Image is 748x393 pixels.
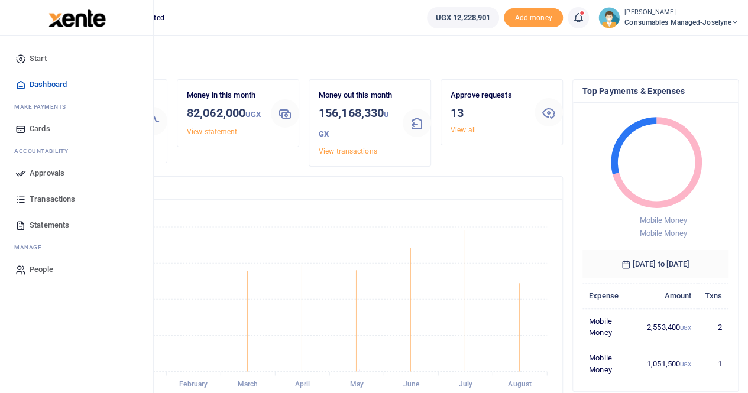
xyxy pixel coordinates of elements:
[9,142,144,160] li: Ac
[680,324,691,331] small: UGX
[23,147,68,155] span: countability
[680,361,691,368] small: UGX
[582,308,640,345] td: Mobile Money
[9,72,144,98] a: Dashboard
[30,123,50,135] span: Cards
[30,167,64,179] span: Approvals
[582,250,728,278] h6: [DATE] to [DATE]
[639,229,687,238] span: Mobile Money
[451,89,525,102] p: Approve requests
[582,85,728,98] h4: Top Payments & Expenses
[427,7,499,28] a: UGX 12,228,901
[319,110,389,138] small: UGX
[639,216,687,225] span: Mobile Money
[504,12,563,21] a: Add money
[451,126,476,134] a: View all
[9,116,144,142] a: Cards
[422,7,504,28] li: Wallet ballance
[187,104,261,124] h3: 82,062,000
[504,8,563,28] span: Add money
[698,346,728,382] td: 1
[640,283,698,308] th: Amount
[45,51,739,64] h4: Hello Pricillah
[238,380,258,388] tspan: March
[451,104,525,122] h3: 13
[598,7,739,28] a: profile-user [PERSON_NAME] Consumables managed-Joselyne
[698,308,728,345] td: 2
[30,264,53,275] span: People
[179,380,208,388] tspan: February
[30,53,47,64] span: Start
[48,9,106,27] img: logo-large
[504,8,563,28] li: Toup your wallet
[55,181,553,194] h4: Transactions Overview
[319,147,377,155] a: View transactions
[319,104,393,143] h3: 156,168,330
[9,186,144,212] a: Transactions
[698,283,728,308] th: Txns
[9,160,144,186] a: Approvals
[624,8,739,18] small: [PERSON_NAME]
[9,212,144,238] a: Statements
[9,46,144,72] a: Start
[20,243,42,252] span: anage
[640,308,698,345] td: 2,553,400
[640,346,698,382] td: 1,051,500
[47,13,106,22] a: logo-small logo-large logo-large
[508,380,532,388] tspan: August
[187,128,237,136] a: View statement
[436,12,490,24] span: UGX 12,228,901
[582,346,640,382] td: Mobile Money
[582,283,640,308] th: Expense
[187,89,261,102] p: Money in this month
[9,98,144,116] li: M
[319,89,393,102] p: Money out this month
[9,238,144,256] li: M
[9,256,144,282] a: People
[598,7,620,28] img: profile-user
[624,17,739,28] span: Consumables managed-Joselyne
[30,219,69,231] span: Statements
[30,193,75,205] span: Transactions
[30,79,67,90] span: Dashboard
[245,110,261,119] small: UGX
[20,102,66,111] span: ake Payments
